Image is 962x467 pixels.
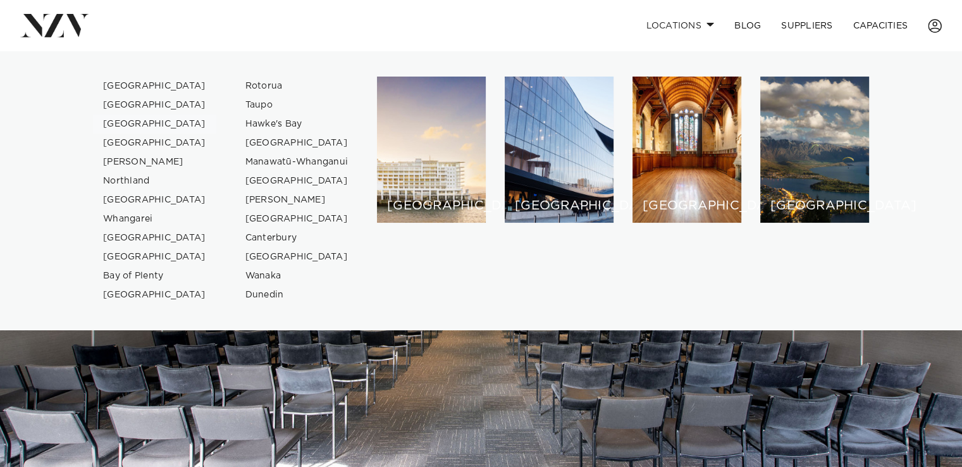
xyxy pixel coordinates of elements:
h6: [GEOGRAPHIC_DATA] [770,199,859,213]
a: Bay of Plenty [93,266,216,285]
a: [GEOGRAPHIC_DATA] [93,285,216,304]
a: [GEOGRAPHIC_DATA] [93,228,216,247]
a: [PERSON_NAME] [93,153,216,171]
a: [GEOGRAPHIC_DATA] [93,115,216,134]
a: SUPPLIERS [771,12,842,39]
a: Queenstown venues [GEOGRAPHIC_DATA] [760,77,869,223]
a: [GEOGRAPHIC_DATA] [235,209,359,228]
a: Rotorua [235,77,359,96]
a: Whangarei [93,209,216,228]
a: [GEOGRAPHIC_DATA] [93,96,216,115]
a: Manawatū-Whanganui [235,153,359,171]
a: BLOG [724,12,771,39]
a: Northland [93,171,216,190]
a: Dunedin [235,285,359,304]
h6: [GEOGRAPHIC_DATA] [515,199,603,213]
a: [PERSON_NAME] [235,190,359,209]
img: nzv-logo.png [20,14,89,37]
a: Wanaka [235,266,359,285]
a: [GEOGRAPHIC_DATA] [235,171,359,190]
a: Hawke's Bay [235,115,359,134]
a: [GEOGRAPHIC_DATA] [235,247,359,266]
a: [GEOGRAPHIC_DATA] [93,247,216,266]
a: [GEOGRAPHIC_DATA] [235,134,359,153]
a: Wellington venues [GEOGRAPHIC_DATA] [505,77,614,223]
a: Locations [636,12,724,39]
a: [GEOGRAPHIC_DATA] [93,77,216,96]
a: Canterbury [235,228,359,247]
a: Capacities [843,12,918,39]
a: [GEOGRAPHIC_DATA] [93,190,216,209]
a: Taupo [235,96,359,115]
a: [GEOGRAPHIC_DATA] [93,134,216,153]
a: Christchurch venues [GEOGRAPHIC_DATA] [632,77,741,223]
h6: [GEOGRAPHIC_DATA] [387,199,476,213]
h6: [GEOGRAPHIC_DATA] [643,199,731,213]
a: Auckland venues [GEOGRAPHIC_DATA] [377,77,486,223]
